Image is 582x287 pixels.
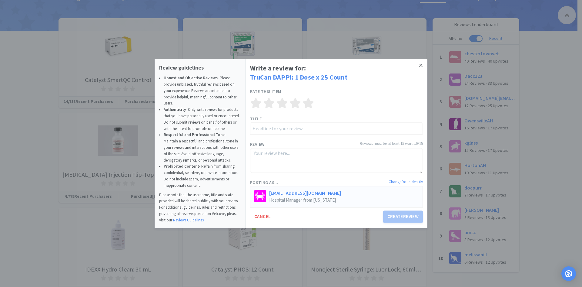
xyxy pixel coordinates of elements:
strong: Honest and Objective Reviews [164,76,218,81]
p: Change Your Identity [389,179,423,186]
p: Please note that the username, title and state provided will be shared publicly with your review.... [159,192,241,224]
label: Title [250,116,262,122]
li: - Only write reviews for products that you have personally used or encountered. Do not submit rev... [164,107,241,132]
a: Reviews Guidelines [173,217,204,223]
label: Rate this item [250,88,281,95]
strong: Respectful and Professional Tone [164,132,225,138]
label: Review [250,141,264,148]
button: Cancel [250,211,275,223]
strong: Authenticity [164,107,186,112]
li: - Maintain a respectful and professional tone in your reviews and interactions with other users o... [164,132,241,164]
p: Reviews must be at least 15 words: 0/15 [360,141,423,148]
label: Posting as... [250,179,278,186]
a: [EMAIL_ADDRESS][DOMAIN_NAME] [269,190,341,196]
li: - Please provide unbiased, truthful reviews based on your experience. Reviews are intended to pro... [164,75,241,107]
p: Hospital Manager from [US_STATE] [269,198,336,202]
div: Open Intercom Messenger [561,266,576,281]
p: Review guidelines [159,63,241,72]
input: Headline for your review [250,122,423,135]
a: TruCan DAPPi: 1 Dose x 25 Count [250,73,347,82]
strong: Prohibited Content [164,164,199,169]
h1: Write a review for: [250,63,423,82]
li: - Refrain from sharing confidential, sensitive, or private information. Do not include spam, adve... [164,164,241,189]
